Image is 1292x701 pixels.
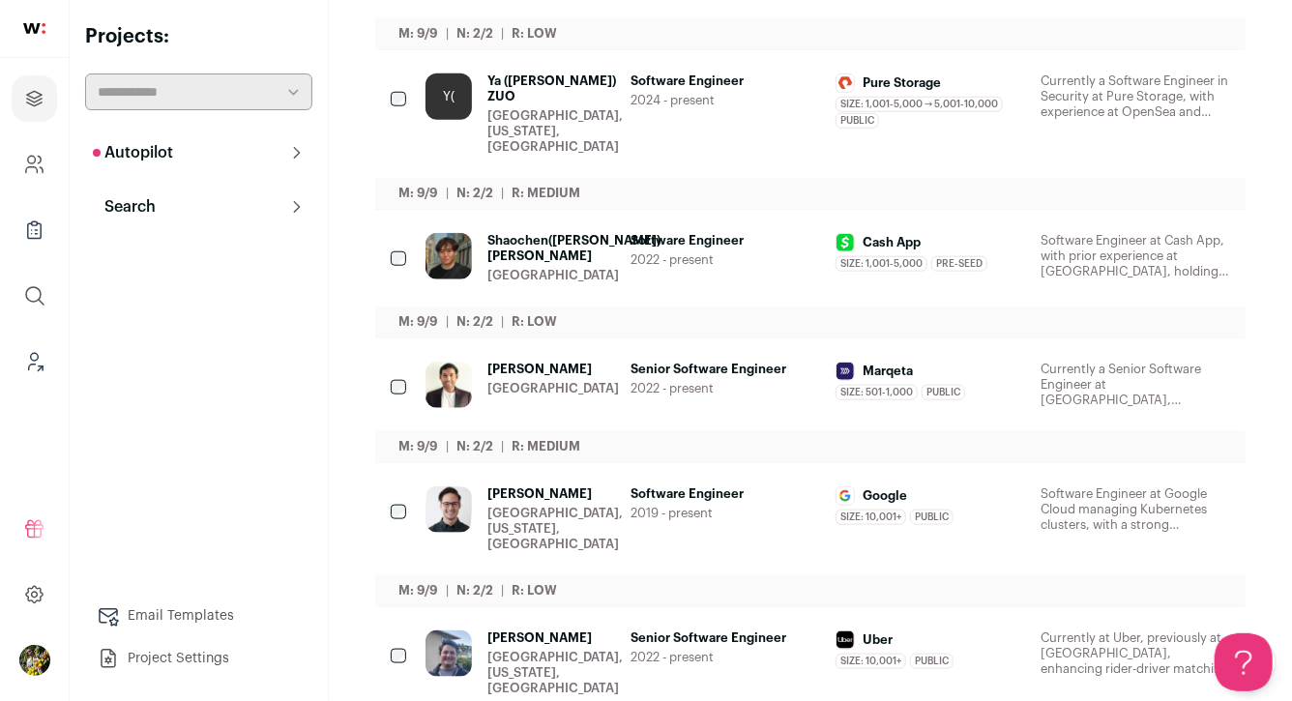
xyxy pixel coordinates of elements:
[837,74,854,92] img: 891ac859a8cc10c7def690560266fb8d1eeec9c6a10c033421b2f60c7cff2e60.jpg
[398,584,438,597] span: M: 9/9
[922,385,965,400] span: Public
[863,235,921,250] span: Cash App
[398,314,557,330] ul: | |
[1041,73,1230,120] div: Currently a Software Engineer in Security at Pure Storage, with experience at OpenSea and Apple, ...
[398,439,580,454] ul: | |
[426,486,472,533] img: 1b608ae615fd629812cb01f62bab9a5884548380438813b592df528cc60a42a1
[910,510,954,525] span: Public
[398,187,438,199] span: M: 9/9
[487,73,623,104] span: Ya ([PERSON_NAME]) ZUO
[93,141,173,164] p: Autopilot
[456,27,493,40] span: N: 2/2
[836,385,918,400] span: Size: 501-1,000
[85,639,312,678] a: Project Settings
[631,381,820,396] span: 2022 - present
[426,630,472,677] img: 680800bb94cf4752b35fd12d1353f41fe7c47e8179eb6d25ddd52ea624a7dbd1
[512,315,557,328] span: R: Low
[85,188,312,226] button: Search
[85,597,312,635] a: Email Templates
[398,26,557,42] ul: | |
[487,362,619,377] span: [PERSON_NAME]
[12,207,57,253] a: Company Lists
[487,108,623,155] div: [GEOGRAPHIC_DATA], [US_STATE], [GEOGRAPHIC_DATA]
[93,195,156,219] p: Search
[487,506,623,552] div: [GEOGRAPHIC_DATA], [US_STATE], [GEOGRAPHIC_DATA]
[631,630,820,646] span: Senior Software Engineer
[631,650,820,665] span: 2022 - present
[1041,362,1230,408] div: Currently a Senior Software Engineer at [GEOGRAPHIC_DATA], leveraging a Master's in Electrical En...
[836,654,906,669] span: Size: 10,001+
[12,141,57,188] a: Company and ATS Settings
[487,268,661,283] div: [GEOGRAPHIC_DATA]
[863,75,941,91] span: Pure Storage
[19,645,50,676] button: Open dropdown
[19,645,50,676] img: 6689865-medium_jpg
[836,256,927,272] span: Size: 1,001-5,000
[1041,486,1230,533] div: Software Engineer at Google Cloud managing Kubernetes clusters, with a strong foundation in block...
[487,233,661,264] span: Shaochen([PERSON_NAME]) [PERSON_NAME]
[487,486,623,502] span: [PERSON_NAME]
[487,381,619,396] div: [GEOGRAPHIC_DATA]
[512,440,580,453] span: R: Medium
[85,23,312,50] h2: Projects:
[426,486,1230,583] a: [PERSON_NAME] [GEOGRAPHIC_DATA], [US_STATE], [GEOGRAPHIC_DATA] Software Engineer 2019 - present G...
[23,23,45,34] img: wellfound-shorthand-0d5821cbd27db2630d0214b213865d53afaa358527fdda9d0ea32b1df1b89c2c.svg
[12,75,57,122] a: Projects
[398,440,438,453] span: M: 9/9
[863,488,907,504] span: Google
[1041,630,1230,677] div: Currently at Uber, previously at [GEOGRAPHIC_DATA], enhancing rider-driver matching and Ethereum ...
[426,362,472,408] img: 701c4b94c0a667467b546a3ce12b81e5c9280e6cb18a812b061a2ea653db38a5
[836,510,906,525] span: Size: 10,001+
[863,632,893,648] span: Uber
[512,187,580,199] span: R: Medium
[631,233,820,248] span: Software Engineer
[512,584,557,597] span: R: Low
[426,73,1230,186] a: Y( Ya ([PERSON_NAME]) ZUO [GEOGRAPHIC_DATA], [US_STATE], [GEOGRAPHIC_DATA] Software Engineer 2024...
[631,93,820,108] span: 2024 - present
[398,583,557,599] ul: | |
[456,584,493,597] span: N: 2/2
[456,187,493,199] span: N: 2/2
[12,338,57,385] a: Leads (Backoffice)
[1215,633,1273,691] iframe: Help Scout Beacon - Open
[398,27,438,40] span: M: 9/9
[837,631,854,649] img: 046b842221cc5920251103cac33a6ce6d47e344b59eb72f0d26ba0bb907e91bb.jpg
[910,654,954,669] span: Public
[837,363,854,380] img: 4d7772cdcf594daddb25f446b9afb4568846770d7fb8c26908dc8c86500a6146.jpg
[456,315,493,328] span: N: 2/2
[631,252,820,268] span: 2022 - present
[1041,233,1230,279] div: Software Engineer at Cash App, with prior experience at [GEOGRAPHIC_DATA], holding an M.S. in Com...
[837,234,854,251] img: b521a6efe55bbe3da8a8011ed43ea494865de7bdd6044caaf7d97ac725116385.png
[456,440,493,453] span: N: 2/2
[631,362,820,377] span: Senior Software Engineer
[487,630,623,646] span: [PERSON_NAME]
[837,487,854,505] img: 8d2c6156afa7017e60e680d3937f8205e5697781b6c771928cb24e9df88505de.jpg
[631,73,820,89] span: Software Engineer
[836,97,1003,112] span: Size: 1,001-5,000 → 5,001-10,000
[85,133,312,172] button: Autopilot
[426,362,1230,439] a: [PERSON_NAME] [GEOGRAPHIC_DATA] Senior Software Engineer 2022 - present Marqeta Size: 501-1,000 P...
[487,650,623,696] div: [GEOGRAPHIC_DATA], [US_STATE], [GEOGRAPHIC_DATA]
[836,113,879,129] span: Public
[398,186,580,201] ul: | |
[426,73,472,120] div: Y(
[631,486,820,502] span: Software Engineer
[426,233,472,279] img: ac6099027ee2becf45aed127b5ca1e3fbf48615ccd6dcefd5c3ef466e6793574
[931,256,987,272] span: Pre-Seed
[426,233,1230,314] a: Shaochen([PERSON_NAME]) [PERSON_NAME] [GEOGRAPHIC_DATA] Software Engineer 2022 - present Cash App...
[512,27,557,40] span: R: Low
[631,506,820,521] span: 2019 - present
[398,315,438,328] span: M: 9/9
[863,364,913,379] span: Marqeta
